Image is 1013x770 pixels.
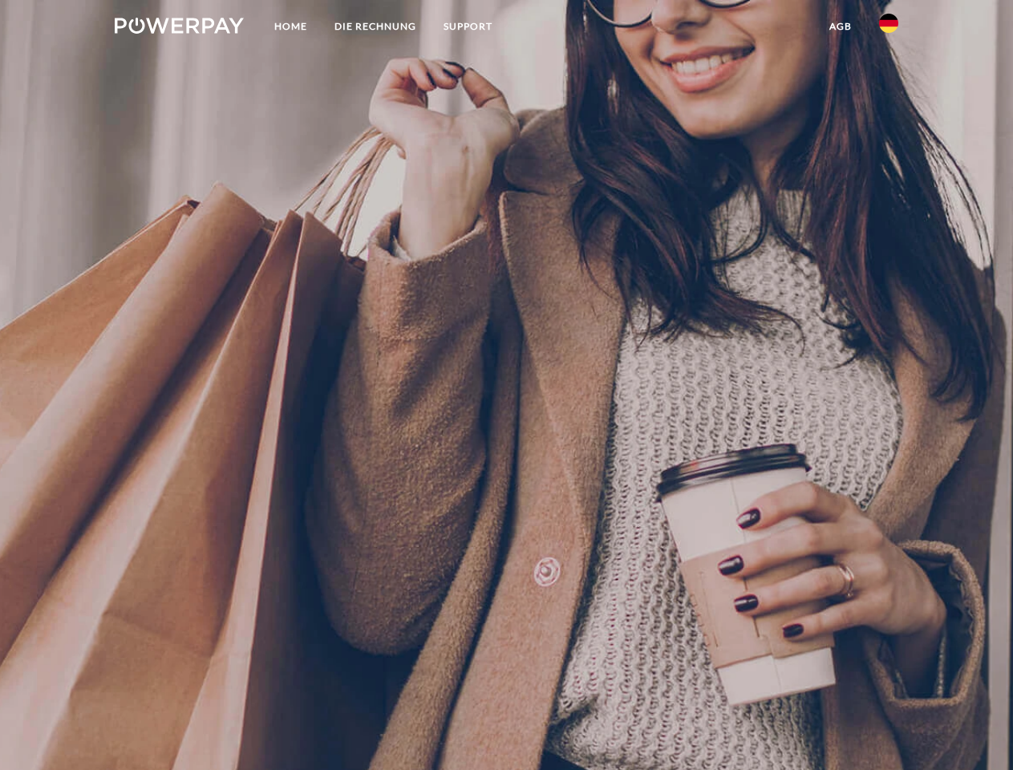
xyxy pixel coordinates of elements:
[321,12,430,41] a: DIE RECHNUNG
[115,18,244,34] img: logo-powerpay-white.svg
[430,12,506,41] a: SUPPORT
[816,12,865,41] a: agb
[261,12,321,41] a: Home
[879,14,898,33] img: de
